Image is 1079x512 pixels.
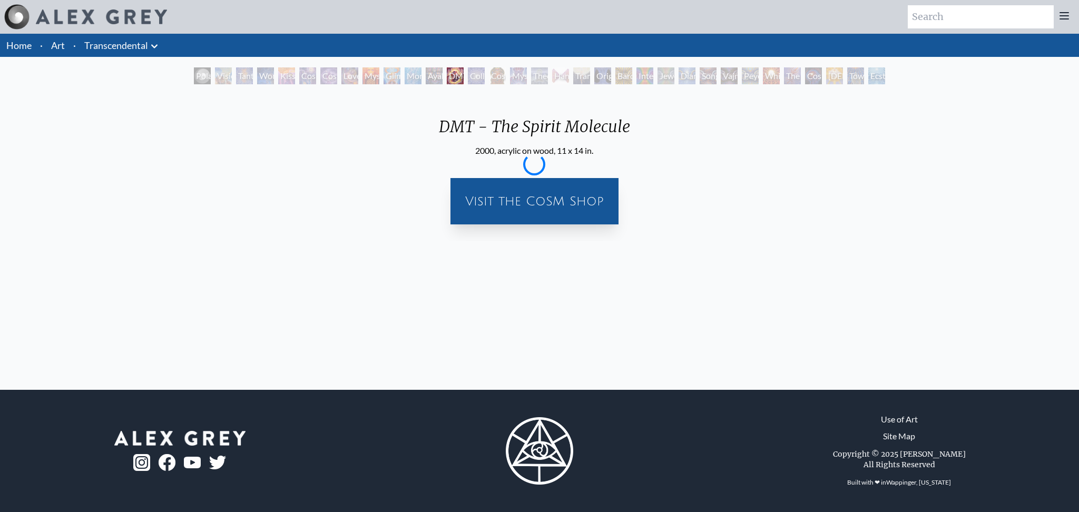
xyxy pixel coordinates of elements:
[763,67,780,84] div: White Light
[159,454,175,471] img: fb-logo.png
[384,67,400,84] div: Glimpsing the Empyrean
[36,34,47,57] li: ·
[679,67,695,84] div: Diamond Being
[868,67,885,84] div: Ecstasy
[847,67,864,84] div: Toward the One
[405,67,421,84] div: Monochord
[184,457,201,469] img: youtube-logo.png
[658,67,674,84] div: Jewel Being
[721,67,738,84] div: Vajra Being
[209,456,226,469] img: twitter-logo.png
[236,67,253,84] div: Tantra
[636,67,653,84] div: Interbeing
[51,38,65,53] a: Art
[489,67,506,84] div: Cosmic [DEMOGRAPHIC_DATA]
[133,454,150,471] img: ig-logo.png
[447,67,464,84] div: DMT - The Spirit Molecule
[194,67,211,84] div: Polar Unity Spiral
[430,117,639,144] div: DMT - The Spirit Molecule
[805,67,822,84] div: Cosmic Consciousness
[886,478,951,486] a: Wappinger, [US_STATE]
[843,474,955,491] div: Built with ❤ in
[826,67,843,84] div: [DEMOGRAPHIC_DATA]
[573,67,590,84] div: Transfiguration
[784,67,801,84] div: The Great Turn
[468,67,485,84] div: Collective Vision
[742,67,759,84] div: Peyote Being
[510,67,527,84] div: Mystic Eye
[883,430,915,442] a: Site Map
[430,144,639,157] div: 2000, acrylic on wood, 11 x 14 in.
[615,67,632,84] div: Bardo Being
[833,449,966,459] div: Copyright © 2025 [PERSON_NAME]
[531,67,548,84] div: Theologue
[362,67,379,84] div: Mysteriosa 2
[552,67,569,84] div: Hands that See
[299,67,316,84] div: Cosmic Creativity
[341,67,358,84] div: Love is a Cosmic Force
[700,67,717,84] div: Song of Vajra Being
[881,413,918,426] a: Use of Art
[69,34,80,57] li: ·
[257,67,274,84] div: Wonder
[908,5,1054,28] input: Search
[320,67,337,84] div: Cosmic Artist
[6,40,32,51] a: Home
[864,459,935,470] div: All Rights Reserved
[215,67,232,84] div: Visionary Origin of Language
[278,67,295,84] div: Kiss of the [MEDICAL_DATA]
[594,67,611,84] div: Original Face
[426,67,443,84] div: Ayahuasca Visitation
[457,184,612,218] a: Visit the CoSM Shop
[84,38,148,53] a: Transcendental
